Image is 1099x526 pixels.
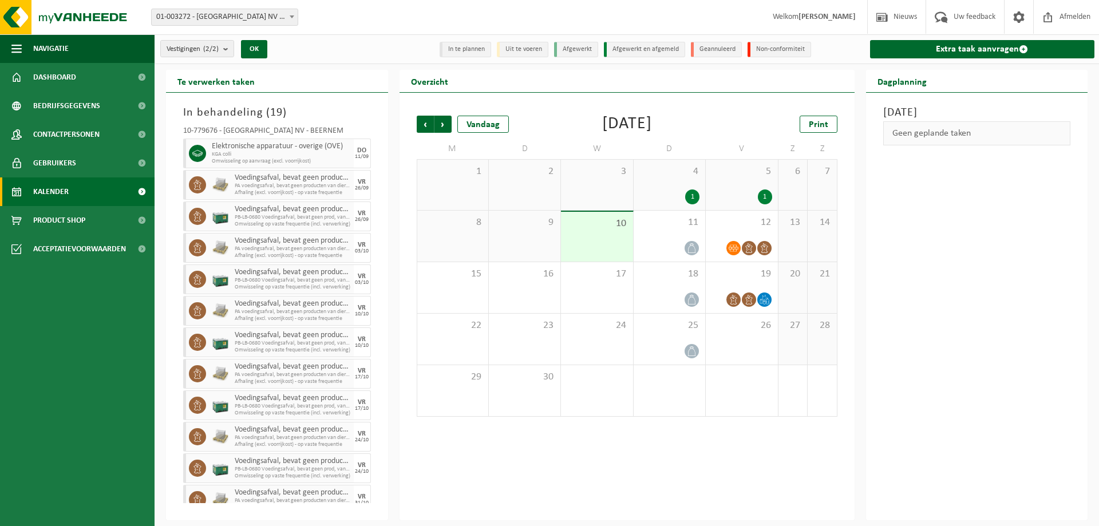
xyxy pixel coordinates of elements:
span: 01-003272 - BELGOSUC NV - BEERNEM [151,9,298,26]
span: PB-LB-0680 Voedingsafval, bevat geen prod, van dierl oorspr [235,214,351,221]
img: LP-PA-00000-WDN-11 [212,176,229,193]
div: 11/09 [355,154,369,160]
span: 21 [813,268,831,280]
span: Dashboard [33,63,76,92]
span: 11 [639,216,699,229]
span: Acceptatievoorwaarden [33,235,126,263]
span: 6 [784,165,801,178]
img: LP-PA-00000-WDN-11 [212,365,229,382]
img: PB-LB-0680-HPE-GN-01 [212,460,229,477]
span: Elektronische apparatuur - overige (OVE) [212,142,351,151]
span: Afhaling (excl. voorrijkost) - op vaste frequentie [235,189,351,196]
td: M [417,139,489,159]
li: Uit te voeren [497,42,548,57]
span: PA voedingsafval, bevat geen producten van dierlijke oorspr, [235,497,351,504]
span: 7 [813,165,831,178]
li: Geannuleerd [691,42,742,57]
div: 03/10 [355,280,369,286]
span: Voedingsafval, bevat geen producten van dierlijke oorsprong, gemengde verpakking (exclusief glas) [235,205,351,214]
a: Print [800,116,837,133]
div: Vandaag [457,116,509,133]
span: 24 [567,319,627,332]
div: VR [358,462,366,469]
span: 16 [495,268,555,280]
div: 17/10 [355,374,369,380]
div: 31/10 [355,500,369,506]
span: Voedingsafval, bevat geen producten van dierlijke oorsprong, gemengde verpakking (exclusief glas) [235,268,351,277]
td: V [706,139,778,159]
h3: In behandeling ( ) [183,104,371,121]
span: PB-LB-0680 Voedingsafval, bevat geen prod, van dierl oorspr [235,340,351,347]
span: Voedingsafval, bevat geen producten van dierlijke oorsprong, gemengde verpakking (exclusief glas) [235,299,351,309]
div: 03/10 [355,248,369,254]
img: LP-PA-00000-WDN-11 [212,302,229,319]
span: 8 [423,216,483,229]
td: D [489,139,561,159]
td: Z [808,139,837,159]
span: 15 [423,268,483,280]
strong: [PERSON_NAME] [798,13,856,21]
td: W [561,139,633,159]
span: 1 [423,165,483,178]
span: Vorige [417,116,434,133]
span: Omwisseling op vaste frequentie (incl. verwerking) [235,221,351,228]
div: VR [358,179,366,185]
span: Voedingsafval, bevat geen producten van dierlijke oorsprong, gemengde verpakking (exclusief glas) [235,236,351,246]
span: Voedingsafval, bevat geen producten van dierlijke oorsprong, gemengde verpakking (exclusief glas) [235,457,351,466]
span: Voedingsafval, bevat geen producten van dierlijke oorsprong, gemengde verpakking (exclusief glas) [235,173,351,183]
li: In te plannen [440,42,491,57]
span: Kalender [33,177,69,206]
span: 23 [495,319,555,332]
button: OK [241,40,267,58]
span: Voedingsafval, bevat geen producten van dierlijke oorsprong, gemengde verpakking (exclusief glas) [235,488,351,497]
span: 18 [639,268,699,280]
div: 1 [758,189,772,204]
div: 26/09 [355,217,369,223]
h2: Te verwerken taken [166,70,266,92]
div: VR [358,210,366,217]
a: Extra taak aanvragen [870,40,1095,58]
div: DO [357,147,366,154]
span: Afhaling (excl. voorrijkost) - op vaste frequentie [235,315,351,322]
img: LP-PA-00000-WDN-11 [212,239,229,256]
span: Contactpersonen [33,120,100,149]
span: 01-003272 - BELGOSUC NV - BEERNEM [152,9,298,25]
span: 17 [567,268,627,280]
div: Geen geplande taken [883,121,1071,145]
div: VR [358,336,366,343]
div: VR [358,399,366,406]
span: 27 [784,319,801,332]
img: LP-PA-00000-WDN-11 [212,491,229,508]
span: Omwisseling op vaste frequentie (incl. verwerking) [235,284,351,291]
div: VR [358,430,366,437]
span: Omwisseling op aanvraag (excl. voorrijkost) [212,158,351,165]
button: Vestigingen(2/2) [160,40,234,57]
span: Bedrijfsgegevens [33,92,100,120]
div: 10/10 [355,343,369,349]
count: (2/2) [203,45,219,53]
div: VR [358,273,366,280]
span: 30 [495,371,555,383]
span: Voedingsafval, bevat geen producten van dierlijke oorsprong, gemengde verpakking (exclusief glas) [235,394,351,403]
span: Afhaling (excl. voorrijkost) - op vaste frequentie [235,441,351,448]
div: [DATE] [602,116,652,133]
span: Gebruikers [33,149,76,177]
span: Vestigingen [167,41,219,58]
span: 25 [639,319,699,332]
li: Afgewerkt en afgemeld [604,42,685,57]
span: 14 [813,216,831,229]
div: VR [358,367,366,374]
span: Voedingsafval, bevat geen producten van dierlijke oorsprong, gemengde verpakking (exclusief glas) [235,331,351,340]
span: PB-LB-0680 Voedingsafval, bevat geen prod, van dierl oorspr [235,403,351,410]
span: PB-LB-0680 Voedingsafval, bevat geen prod, van dierl oorspr [235,277,351,284]
span: 12 [711,216,772,229]
div: 10/10 [355,311,369,317]
img: PB-LB-0680-HPE-GN-01 [212,334,229,351]
img: PB-LB-0680-HPE-GN-01 [212,397,229,414]
div: VR [358,304,366,311]
span: 20 [784,268,801,280]
span: 4 [639,165,699,178]
span: 22 [423,319,483,332]
span: Omwisseling op vaste frequentie (incl. verwerking) [235,347,351,354]
div: 24/10 [355,437,369,443]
